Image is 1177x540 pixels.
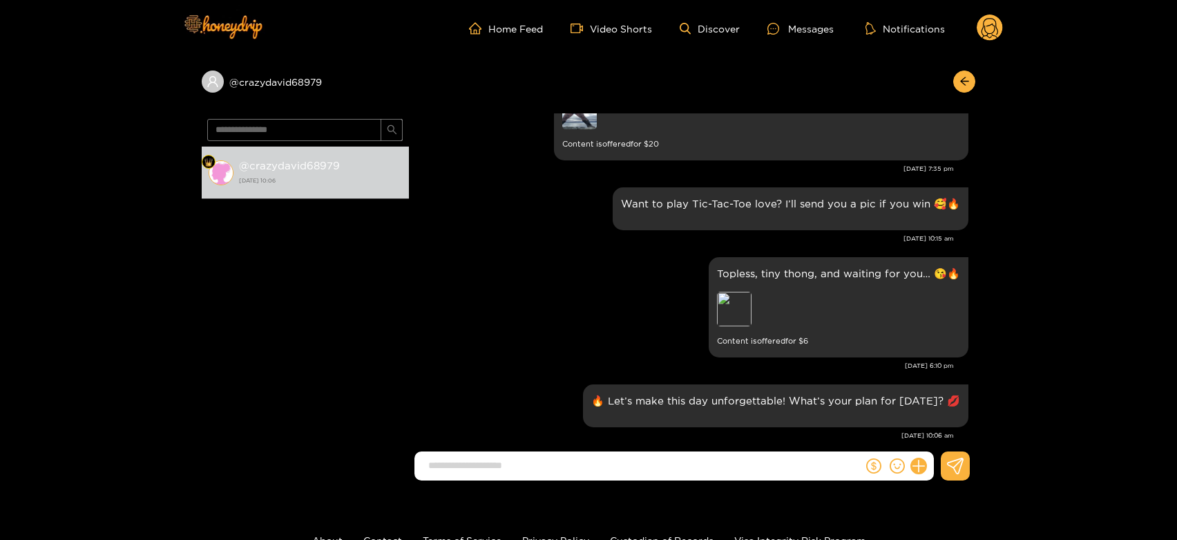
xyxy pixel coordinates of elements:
[416,431,954,440] div: [DATE] 10:06 am
[680,23,740,35] a: Discover
[416,164,954,174] div: [DATE] 7:35 pm
[381,119,403,141] button: search
[717,266,960,281] p: Topless, tiny thong, and waiting for you… 😘🔥
[239,160,340,171] strong: @ crazydavid68979
[959,76,970,88] span: arrow-left
[767,21,834,37] div: Messages
[416,234,954,243] div: [DATE] 10:15 am
[591,393,960,409] p: 🔥 Let’s make this day unforgettable! What’s your plan for [DATE]? 💋
[571,22,652,35] a: Video Shorts
[207,75,219,88] span: user
[571,22,590,35] span: video-camera
[709,257,968,357] div: Aug. 20, 6:10 pm
[469,22,488,35] span: home
[387,124,397,136] span: search
[239,174,402,187] strong: [DATE] 10:06
[861,21,949,35] button: Notifications
[562,136,960,152] small: Content is offered for $ 20
[416,361,954,371] div: [DATE] 6:10 pm
[621,196,960,212] p: Want to play Tic-Tac-Toe love? I’ll send you a pic if you win 🥰🔥
[202,71,409,93] div: @crazydavid68979
[583,384,968,427] div: Aug. 21, 10:06 am
[209,160,233,185] img: conversation
[866,458,881,474] span: dollar
[204,158,213,167] img: Fan Level
[890,458,905,474] span: smile
[613,187,968,230] div: Aug. 20, 10:15 am
[863,456,884,476] button: dollar
[469,22,543,35] a: Home Feed
[717,333,960,349] small: Content is offered for $ 6
[953,71,975,93] button: arrow-left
